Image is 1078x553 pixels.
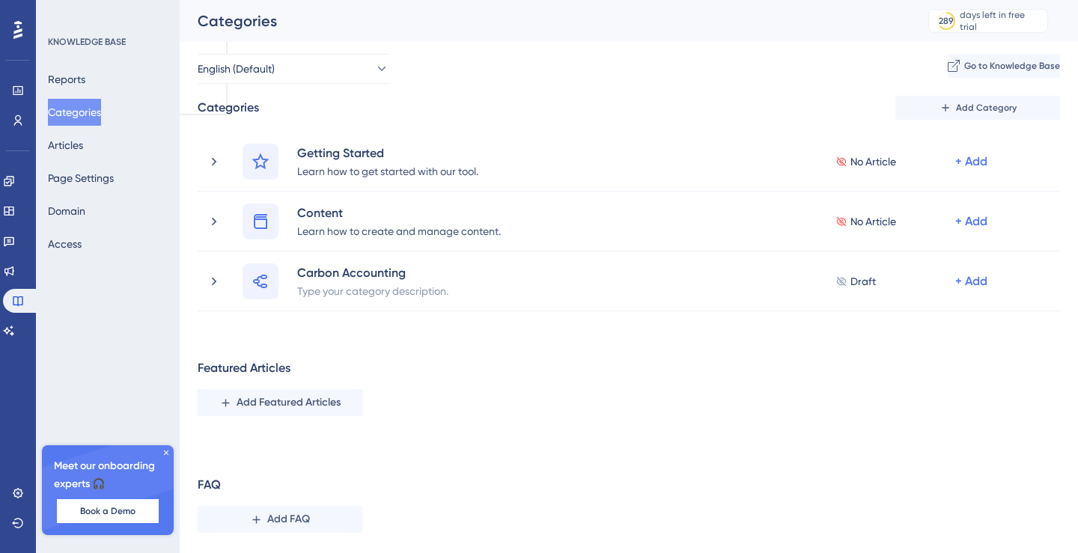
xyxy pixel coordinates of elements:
[198,359,290,377] div: Featured Articles
[54,457,162,493] span: Meet our onboarding experts 🎧
[850,213,896,230] span: No Article
[960,9,1043,33] div: days left in free trial
[48,99,101,126] button: Categories
[198,506,362,533] button: Add FAQ
[57,499,159,523] button: Book a Demo
[267,510,310,528] span: Add FAQ
[48,66,85,93] button: Reports
[198,389,362,416] button: Add Featured Articles
[850,153,896,171] span: No Article
[198,99,259,117] div: Categories
[895,96,1060,120] button: Add Category
[48,198,85,224] button: Domain
[296,263,449,281] div: Carbon Accounting
[955,213,987,230] div: + Add
[939,15,954,27] div: 289
[296,144,479,162] div: Getting Started
[296,221,502,239] div: Learn how to create and manage content.
[296,281,449,299] div: Type your category description.
[237,394,341,412] span: Add Featured Articles
[198,54,389,84] button: English (Default)
[48,36,126,48] div: KNOWLEDGE BASE
[48,132,83,159] button: Articles
[48,165,114,192] button: Page Settings
[80,505,135,517] span: Book a Demo
[850,272,876,290] span: Draft
[198,60,275,78] span: English (Default)
[948,54,1060,78] button: Go to Knowledge Base
[296,204,502,221] div: Content
[296,162,479,180] div: Learn how to get started with our tool.
[955,153,987,171] div: + Add
[964,60,1060,72] span: Go to Knowledge Base
[956,102,1017,114] span: Add Category
[198,10,891,31] div: Categories
[955,272,987,290] div: + Add
[198,476,221,494] div: FAQ
[48,230,82,257] button: Access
